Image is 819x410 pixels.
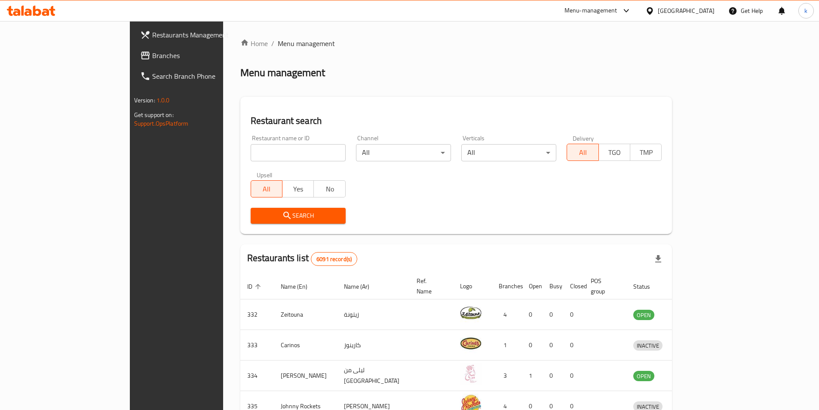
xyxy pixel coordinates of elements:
[251,144,346,161] input: Search for restaurant name or ID..
[633,340,663,351] div: INACTIVE
[658,6,715,15] div: [GEOGRAPHIC_DATA]
[251,114,662,127] h2: Restaurant search
[356,144,451,161] div: All
[152,71,260,81] span: Search Branch Phone
[563,330,584,361] td: 0
[258,210,339,221] span: Search
[282,180,314,197] button: Yes
[257,172,273,178] label: Upsell
[286,183,310,195] span: Yes
[313,180,345,197] button: No
[598,144,630,161] button: TGO
[134,118,189,129] a: Support.OpsPlatform
[633,341,663,351] span: INACTIVE
[630,144,662,161] button: TMP
[591,276,616,296] span: POS group
[567,144,598,161] button: All
[492,330,522,361] td: 1
[274,299,337,330] td: Zeitouna
[317,183,342,195] span: No
[633,371,654,381] span: OPEN
[602,146,627,159] span: TGO
[247,252,358,266] h2: Restaurants list
[522,361,543,391] td: 1
[563,273,584,299] th: Closed
[281,281,319,292] span: Name (En)
[134,95,155,106] span: Version:
[648,249,669,269] div: Export file
[543,299,563,330] td: 0
[522,299,543,330] td: 0
[522,273,543,299] th: Open
[311,255,357,263] span: 6091 record(s)
[492,361,522,391] td: 3
[156,95,170,106] span: 1.0.0
[453,273,492,299] th: Logo
[337,361,410,391] td: ليلى من [GEOGRAPHIC_DATA]
[417,276,443,296] span: Ref. Name
[543,361,563,391] td: 0
[133,45,267,66] a: Branches
[563,361,584,391] td: 0
[571,146,595,159] span: All
[633,281,661,292] span: Status
[247,281,264,292] span: ID
[344,281,380,292] span: Name (Ar)
[152,50,260,61] span: Branches
[274,330,337,361] td: Carinos
[311,252,357,266] div: Total records count
[251,208,346,224] button: Search
[461,144,556,161] div: All
[460,363,482,385] img: Leila Min Lebnan
[133,25,267,45] a: Restaurants Management
[460,333,482,354] img: Carinos
[573,135,594,141] label: Delivery
[274,361,337,391] td: [PERSON_NAME]
[460,302,482,324] img: Zeitouna
[240,66,325,80] h2: Menu management
[337,299,410,330] td: زيتونة
[634,146,658,159] span: TMP
[492,273,522,299] th: Branches
[543,273,563,299] th: Busy
[240,38,672,49] nav: breadcrumb
[251,180,282,197] button: All
[492,299,522,330] td: 4
[522,330,543,361] td: 0
[563,299,584,330] td: 0
[255,183,279,195] span: All
[337,330,410,361] td: كارينوز
[278,38,335,49] span: Menu management
[564,6,617,16] div: Menu-management
[633,310,654,320] span: OPEN
[271,38,274,49] li: /
[133,66,267,86] a: Search Branch Phone
[152,30,260,40] span: Restaurants Management
[134,109,174,120] span: Get support on:
[543,330,563,361] td: 0
[804,6,807,15] span: k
